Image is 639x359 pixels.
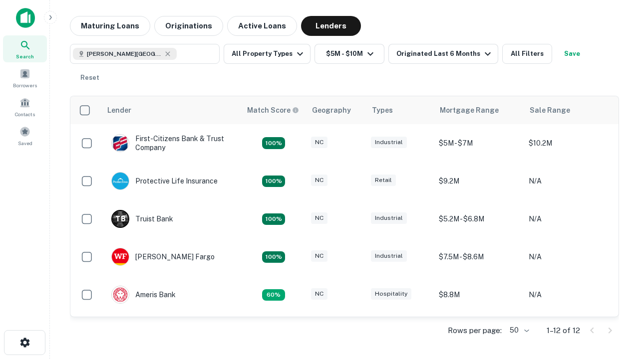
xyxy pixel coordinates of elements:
[3,64,47,91] a: Borrowers
[112,248,129,265] img: picture
[262,289,285,301] div: Matching Properties: 1, hasApolloMatch: undefined
[18,139,32,147] span: Saved
[315,44,384,64] button: $5M - $10M
[262,251,285,263] div: Matching Properties: 2, hasApolloMatch: undefined
[112,173,129,189] img: picture
[111,286,176,304] div: Ameris Bank
[502,44,552,64] button: All Filters
[112,135,129,152] img: picture
[311,137,327,148] div: NC
[530,104,570,116] div: Sale Range
[524,200,614,238] td: N/A
[371,137,407,148] div: Industrial
[154,16,223,36] button: Originations
[371,175,396,186] div: Retail
[371,288,411,300] div: Hospitality
[434,200,524,238] td: $5.2M - $6.8M
[311,175,327,186] div: NC
[101,96,241,124] th: Lender
[111,210,173,228] div: Truist Bank
[247,105,297,116] h6: Match Score
[16,52,34,60] span: Search
[15,110,35,118] span: Contacts
[524,162,614,200] td: N/A
[262,137,285,149] div: Matching Properties: 2, hasApolloMatch: undefined
[524,276,614,314] td: N/A
[262,213,285,225] div: Matching Properties: 3, hasApolloMatch: undefined
[448,325,502,337] p: Rows per page:
[434,238,524,276] td: $7.5M - $8.6M
[3,93,47,120] a: Contacts
[306,96,366,124] th: Geography
[366,96,434,124] th: Types
[70,16,150,36] button: Maturing Loans
[434,162,524,200] td: $9.2M
[589,247,639,295] iframe: Chat Widget
[524,96,614,124] th: Sale Range
[227,16,297,36] button: Active Loans
[311,288,327,300] div: NC
[301,16,361,36] button: Lenders
[524,314,614,352] td: N/A
[388,44,498,64] button: Originated Last 6 Months
[396,48,494,60] div: Originated Last 6 Months
[311,212,327,224] div: NC
[241,96,306,124] th: Capitalize uses an advanced AI algorithm to match your search with the best lender. The match sco...
[440,104,499,116] div: Mortgage Range
[434,96,524,124] th: Mortgage Range
[524,238,614,276] td: N/A
[434,124,524,162] td: $5M - $7M
[547,325,580,337] p: 1–12 of 12
[112,286,129,303] img: picture
[3,122,47,149] a: Saved
[111,172,218,190] div: Protective Life Insurance
[224,44,311,64] button: All Property Types
[16,8,35,28] img: capitalize-icon.png
[111,134,231,152] div: First-citizens Bank & Trust Company
[107,104,131,116] div: Lender
[111,248,215,266] div: [PERSON_NAME] Fargo
[3,35,47,62] a: Search
[13,81,37,89] span: Borrowers
[556,44,588,64] button: Save your search to get updates of matches that match your search criteria.
[372,104,393,116] div: Types
[87,49,162,58] span: [PERSON_NAME][GEOGRAPHIC_DATA], [GEOGRAPHIC_DATA]
[312,104,351,116] div: Geography
[247,105,299,116] div: Capitalize uses an advanced AI algorithm to match your search with the best lender. The match sco...
[262,176,285,187] div: Matching Properties: 2, hasApolloMatch: undefined
[371,250,407,262] div: Industrial
[434,314,524,352] td: $9.2M
[311,250,327,262] div: NC
[115,214,125,224] p: T B
[524,124,614,162] td: $10.2M
[74,68,106,88] button: Reset
[371,212,407,224] div: Industrial
[506,323,531,338] div: 50
[434,276,524,314] td: $8.8M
